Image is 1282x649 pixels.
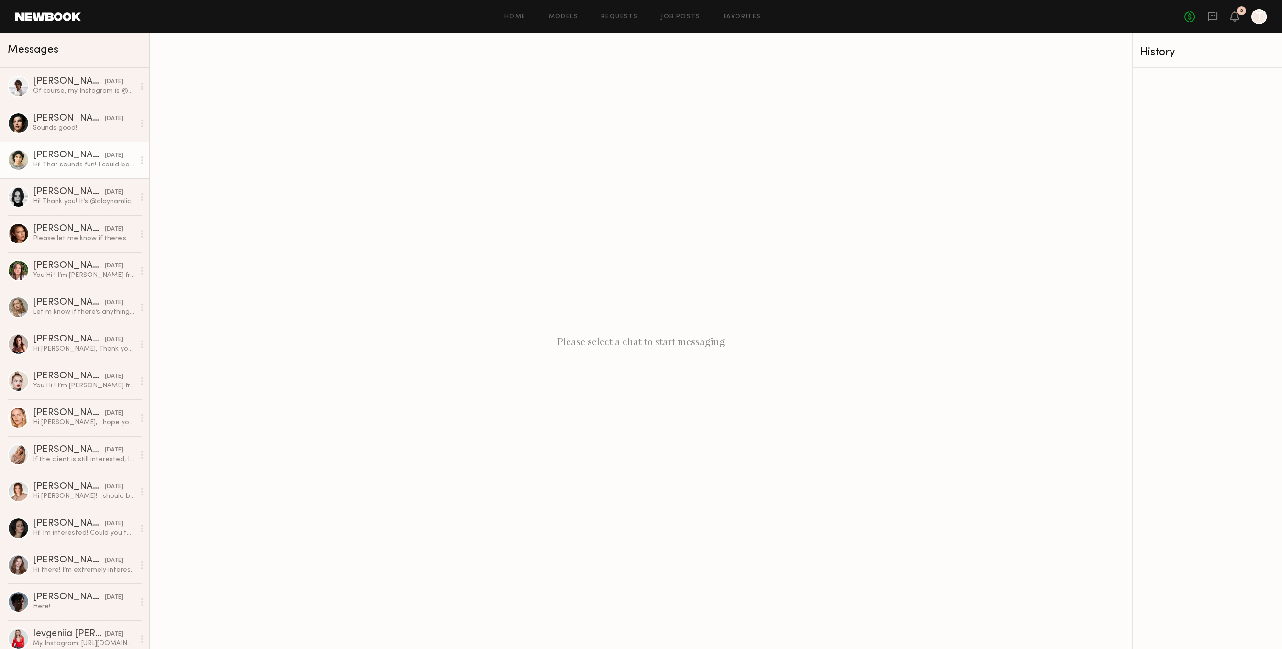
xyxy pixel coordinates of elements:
[150,33,1132,649] div: Please select a chat to start messaging
[105,262,123,271] div: [DATE]
[33,519,105,528] div: [PERSON_NAME]
[105,335,123,344] div: [DATE]
[33,114,105,123] div: [PERSON_NAME]
[33,160,135,169] div: Hi! That sounds fun! I could be available for the second week of August. It just depends what exa...
[33,528,135,538] div: Hi! Im interested! Could you tell me more about photo shoot and brand please, I can’t go on the s...
[33,271,135,280] div: You: Hi ! I’m [PERSON_NAME] from Yoen Production ([DOMAIN_NAME]). I really enjoyed your photos! I...
[105,483,123,492] div: [DATE]
[33,565,135,574] div: Hi there! I’m extremely interested! Thank you so much for reaching out. I still have availability...
[33,298,105,308] div: [PERSON_NAME]
[1240,9,1243,14] div: 2
[33,372,105,381] div: [PERSON_NAME]
[504,14,526,20] a: Home
[33,455,135,464] div: If the client is still interested, I can be flexible on the rate
[33,151,105,160] div: [PERSON_NAME]
[724,14,761,20] a: Favorites
[105,519,123,528] div: [DATE]
[33,344,135,353] div: Hi [PERSON_NAME], Thank you so much for reaching out and for your kind words — that really means ...
[105,188,123,197] div: [DATE]
[661,14,701,20] a: Job Posts
[33,556,105,565] div: [PERSON_NAME]
[105,630,123,639] div: [DATE]
[33,123,135,132] div: Sounds good!
[33,602,135,611] div: Here!
[33,492,135,501] div: Hi [PERSON_NAME]! I should be available early July if you have the date I can be sure of it:) for...
[601,14,638,20] a: Requests
[33,482,105,492] div: [PERSON_NAME]
[33,593,105,602] div: [PERSON_NAME]
[105,593,123,602] div: [DATE]
[33,335,105,344] div: [PERSON_NAME]
[33,629,105,639] div: Ievgeniia [PERSON_NAME]
[105,298,123,308] div: [DATE]
[105,77,123,87] div: [DATE]
[105,372,123,381] div: [DATE]
[105,556,123,565] div: [DATE]
[105,151,123,160] div: [DATE]
[33,308,135,317] div: Let m know if there’s anything else you need from me 😊
[33,445,105,455] div: [PERSON_NAME]
[33,224,105,234] div: [PERSON_NAME]
[549,14,578,20] a: Models
[105,409,123,418] div: [DATE]
[1140,47,1274,58] div: History
[105,446,123,455] div: [DATE]
[1251,9,1267,24] a: T
[33,418,135,427] div: Hi [PERSON_NAME], I hope you are well! Following up on this. Would love to lock in the dates with...
[33,639,135,648] div: My Instagram: [URL][DOMAIN_NAME] Rates are negotiable ❤️ Best Regards Eugeniia
[33,261,105,271] div: [PERSON_NAME]
[33,381,135,390] div: You: Hi ! I’m [PERSON_NAME] from Yoen Production ([DOMAIN_NAME]). We’re planning a 3-hour women’s...
[33,197,135,206] div: Hi! Thank you! It’s @alaynamlicardi :)
[33,234,135,243] div: Please let me know if there’s anything else you’d like me to provide 🤍
[105,114,123,123] div: [DATE]
[33,77,105,87] div: [PERSON_NAME]
[33,187,105,197] div: [PERSON_NAME]
[8,44,58,55] span: Messages
[105,225,123,234] div: [DATE]
[33,87,135,96] div: Of course, my Instagram is @kskopec
[33,408,105,418] div: [PERSON_NAME]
